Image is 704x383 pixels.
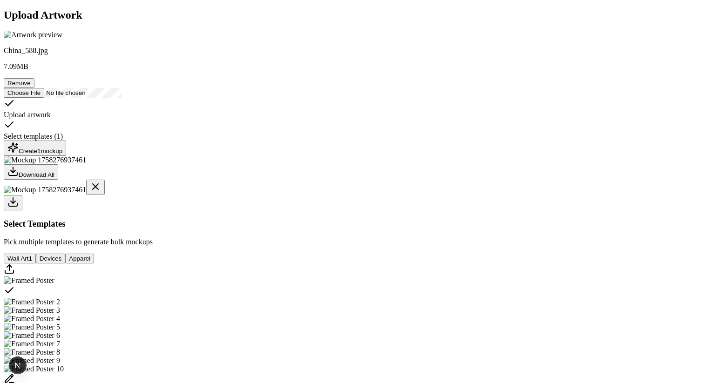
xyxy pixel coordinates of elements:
img: Framed Poster 8 [4,348,60,356]
div: Select template Framed Poster 6 [4,331,700,340]
button: Download All [4,164,58,180]
h3: Select Templates [4,219,700,229]
img: Framed Poster 10 [4,365,64,373]
div: Select template Framed Poster 4 [4,315,700,323]
img: Artwork preview [4,31,62,39]
img: Framed Poster 6 [4,331,60,340]
button: Wall Art1 [4,254,36,263]
img: Framed Poster 2 [4,298,60,306]
div: Upload custom PSD template [4,263,700,276]
div: Select template Framed Poster 5 [4,323,700,331]
p: China_588.jpg [4,47,700,55]
img: Framed Poster 3 [4,306,60,315]
div: Create 1 mockup [7,142,62,155]
button: Delete mockup [86,180,105,195]
div: Select template Framed Poster 3 [4,306,700,315]
img: Framed Poster 7 [4,340,60,348]
p: Pick multiple templates to generate bulk mockups [4,238,700,246]
div: Select template Framed Poster 2 [4,298,700,306]
span: Upload artwork [4,111,51,119]
h2: Upload Artwork [4,9,700,21]
div: Select template Framed Poster 8 [4,348,700,356]
button: Apparel [65,254,94,263]
div: Select template Framed Poster 7 [4,340,700,348]
p: 7.09 MB [4,62,700,71]
img: Framed Poster [4,276,54,285]
button: Download mockup [4,195,22,210]
span: 1 [28,255,32,262]
div: Select template Framed Poster 9 [4,356,700,365]
button: Devices [36,254,65,263]
img: Mockup 1758276937461 [4,186,86,194]
div: Select template Framed Poster [4,276,700,298]
img: Framed Poster 9 [4,356,60,365]
img: Mockup 1758276937461 [4,156,86,164]
button: Remove [4,78,34,88]
span: Select templates ( 1 ) [4,132,63,140]
button: Create1mockup [4,141,66,156]
img: Framed Poster 5 [4,323,60,331]
div: Select template Framed Poster 10 [4,365,700,373]
img: Framed Poster 4 [4,315,60,323]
